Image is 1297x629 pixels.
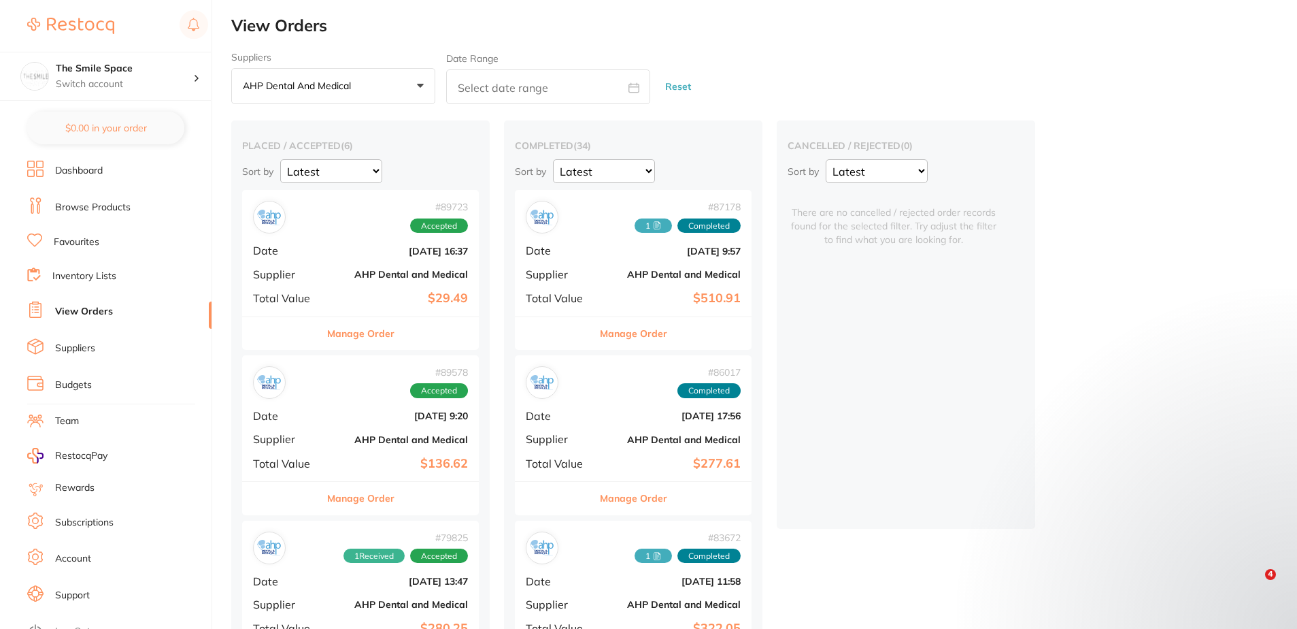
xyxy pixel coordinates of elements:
label: Suppliers [231,52,435,63]
h2: placed / accepted ( 6 ) [242,140,479,152]
button: Manage Order [600,317,667,350]
h4: The Smile Space [56,62,193,76]
b: AHP Dental and Medical [332,434,468,445]
b: [DATE] 17:56 [605,410,741,421]
span: Completed [677,383,741,398]
a: Restocq Logo [27,10,114,42]
span: Supplier [253,268,321,280]
span: # 89723 [410,201,468,212]
button: Manage Order [600,482,667,515]
div: AHP Dental and Medical#89723AcceptedDate[DATE] 16:37SupplierAHP Dental and MedicalTotal Value$29.... [242,190,479,350]
h2: View Orders [231,16,1297,35]
button: AHP Dental and Medical [231,68,435,105]
label: Date Range [446,53,499,64]
span: Supplier [526,433,594,445]
h2: cancelled / rejected ( 0 ) [788,140,1024,152]
b: [DATE] 11:58 [605,576,741,587]
img: AHP Dental and Medical [256,370,282,396]
b: $510.91 [605,291,741,306]
span: 4 [1265,569,1276,580]
span: Accepted [410,219,468,233]
b: AHP Dental and Medical [605,269,741,280]
img: RestocqPay [27,448,44,464]
p: AHP Dental and Medical [243,80,356,92]
input: Select date range [446,69,650,104]
a: Rewards [55,481,95,495]
img: AHP Dental and Medical [256,204,282,230]
b: $136.62 [332,457,468,471]
span: Accepted [410,549,468,564]
iframe: Intercom live chat [1237,569,1270,602]
span: # 86017 [677,367,741,378]
span: Date [526,244,594,257]
span: # 89578 [410,367,468,378]
a: Team [55,415,79,428]
a: Budgets [55,378,92,392]
b: AHP Dental and Medical [332,599,468,610]
h2: completed ( 34 ) [515,140,752,152]
span: RestocqPay [55,449,107,463]
b: [DATE] 13:47 [332,576,468,587]
a: View Orders [55,305,113,319]
span: Date [526,410,594,422]
img: AHP Dental and Medical [529,204,555,230]
span: Total Value [253,292,321,304]
b: [DATE] 9:20 [332,410,468,421]
span: Completed [677,549,741,564]
img: AHP Dental and Medical [529,370,555,396]
p: Sort by [515,165,546,178]
a: Subscriptions [55,516,114,530]
a: Browse Products [55,201,131,214]
b: AHP Dental and Medical [605,599,741,610]
button: Reset [661,69,695,105]
a: RestocqPay [27,448,107,464]
p: Sort by [788,165,819,178]
img: AHP Dental and Medical [256,535,282,561]
span: Supplier [526,598,594,611]
b: $277.61 [605,457,741,471]
span: Completed [677,219,741,233]
span: Supplier [253,598,321,611]
span: Date [253,575,321,587]
b: [DATE] 16:37 [332,246,468,257]
button: Manage Order [327,317,394,350]
b: AHP Dental and Medical [605,434,741,445]
span: # 87178 [635,201,741,212]
span: Accepted [410,383,468,398]
p: Switch account [56,78,193,91]
span: Date [253,410,321,422]
span: Received [635,219,672,233]
b: $29.49 [332,291,468,306]
a: Account [55,552,91,566]
img: Restocq Logo [27,18,114,34]
button: $0.00 in your order [27,112,184,144]
b: [DATE] 9:57 [605,246,741,257]
iframe: Intercom notifications message [1018,297,1290,592]
span: Total Value [526,457,594,470]
span: Date [253,244,321,257]
img: The Smile Space [21,63,48,90]
span: Total Value [253,457,321,470]
span: Supplier [526,268,594,280]
span: Received [343,549,405,564]
span: Received [635,549,672,564]
img: AHP Dental and Medical [529,535,555,561]
span: Date [526,575,594,587]
a: Support [55,589,90,602]
p: Sort by [242,165,273,178]
a: Favourites [54,236,99,249]
a: Suppliers [55,342,95,355]
span: # 79825 [343,532,468,543]
span: # 83672 [635,532,741,543]
b: AHP Dental and Medical [332,269,468,280]
a: Dashboard [55,164,103,178]
button: Manage Order [327,482,394,515]
span: Total Value [526,292,594,304]
div: AHP Dental and Medical#89578AcceptedDate[DATE] 9:20SupplierAHP Dental and MedicalTotal Value$136.... [242,355,479,515]
span: There are no cancelled / rejected order records found for the selected filter. Try adjust the fil... [788,190,1000,246]
span: Supplier [253,433,321,445]
a: Inventory Lists [52,270,116,283]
